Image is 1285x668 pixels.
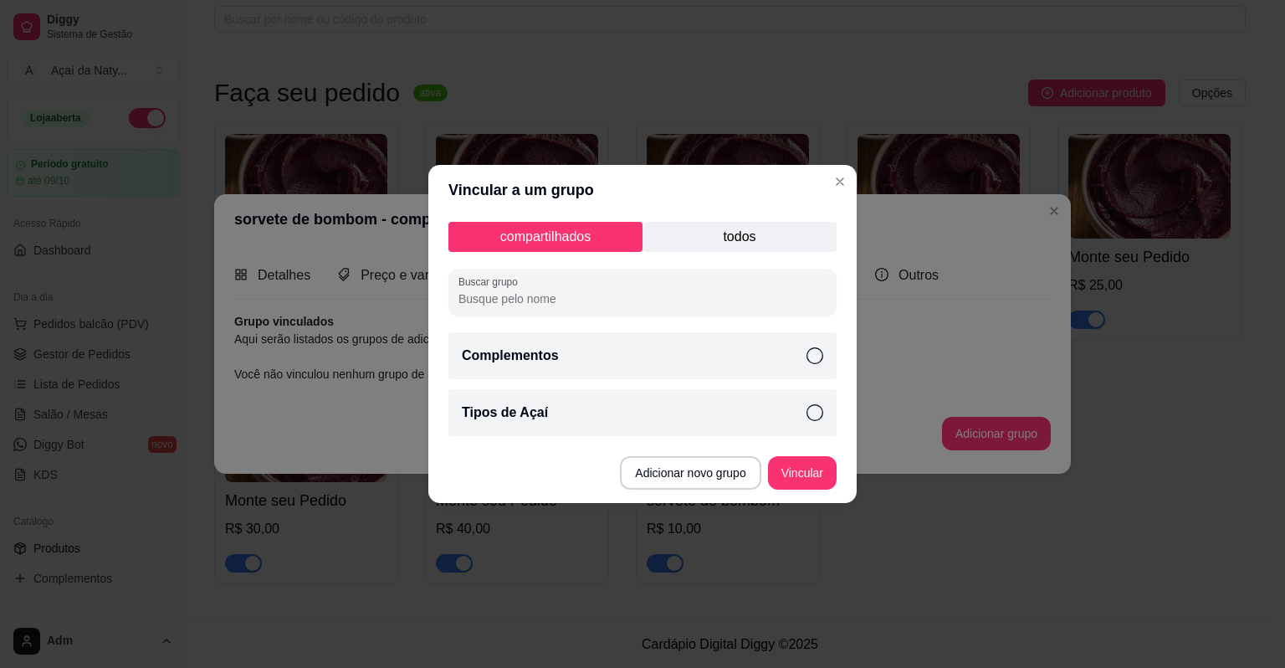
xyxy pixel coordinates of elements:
header: Vincular a um grupo [428,165,857,215]
button: Close [827,168,853,195]
p: Complementos [462,346,559,366]
p: todos [642,222,837,252]
label: Buscar grupo [458,275,524,289]
p: compartilhados [448,222,642,252]
button: Adicionar novo grupo [620,456,760,490]
p: Tipos de Açaí [462,403,548,423]
button: Vincular [768,456,837,490]
input: Buscar grupo [458,290,827,307]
